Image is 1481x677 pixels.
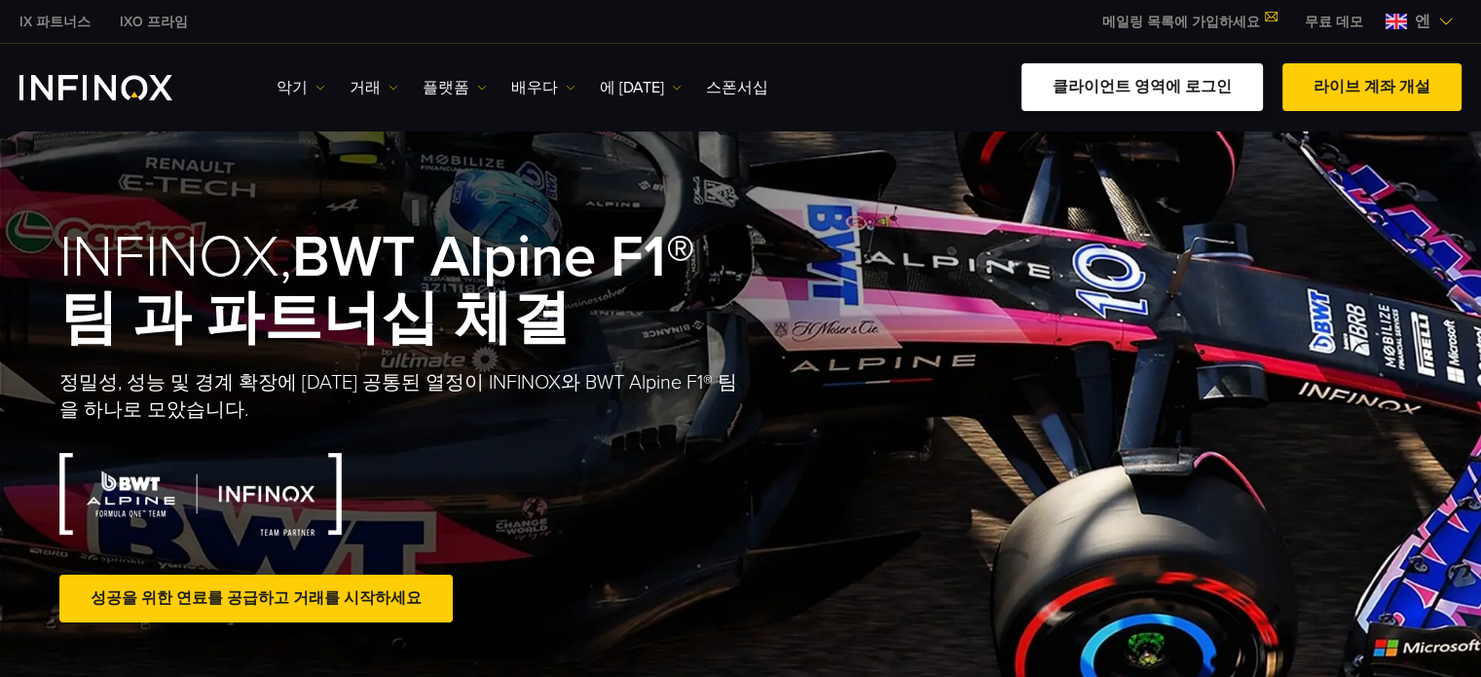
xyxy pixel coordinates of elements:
[120,14,188,30] font: IXO 프라임
[19,14,91,30] font: IX 파트너스
[511,78,558,97] font: 배우다
[59,371,737,422] font: 정밀성, 성능 및 경계 확장에 [DATE] 공통된 열정이 INFINOX와 BWT Alpine F1® 팀을 하나로 모았습니다.
[59,222,695,354] font: BWT Alpine F1® 팀 과 파트너십 체결
[706,76,768,99] a: 스폰서십
[277,78,308,97] font: 악기
[277,76,325,99] a: 악기
[1102,14,1260,30] font: 메일링 목록에 가입하세요
[59,575,453,622] a: 성공을 위한 연료를 공급하고 거래를 시작하세요
[600,76,682,99] a: 에 [DATE]
[1290,12,1378,32] a: 인피녹스 메뉴
[105,12,203,32] a: 인피녹스
[1282,63,1462,111] a: 라이브 계좌 개설
[423,78,469,97] font: 플랫폼
[350,78,381,97] font: 거래
[600,78,664,97] font: 에 [DATE]
[59,222,292,292] font: INFINOX,
[1305,14,1363,30] font: 무료 데모
[1021,63,1263,111] a: 클라이언트 영역에 로그인
[350,76,398,99] a: 거래
[5,12,105,32] a: 인피녹스
[706,78,768,97] font: 스폰서십
[1088,14,1290,30] a: 메일링 목록에 가입하세요
[1314,77,1430,96] font: 라이브 계좌 개설
[91,588,422,608] font: 성공을 위한 연료를 공급하고 거래를 시작하세요
[511,76,575,99] a: 배우다
[19,75,218,100] a: INFINOX 로고
[423,76,487,99] a: 플랫폼
[1415,12,1430,31] font: 엔
[1053,77,1232,96] font: 클라이언트 영역에 로그인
